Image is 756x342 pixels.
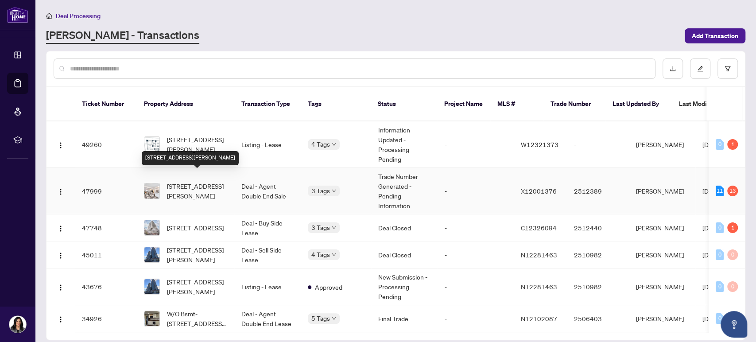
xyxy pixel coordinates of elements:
[702,315,722,323] span: [DATE]
[371,87,437,121] th: Status
[521,283,557,291] span: N12281463
[490,87,543,121] th: MLS #
[75,87,137,121] th: Ticket Number
[234,305,301,332] td: Deal - Agent Double End Lease
[46,28,199,44] a: [PERSON_NAME] - Transactions
[543,87,605,121] th: Trade Number
[311,139,330,149] span: 4 Tags
[567,268,629,305] td: 2510982
[371,121,438,168] td: Information Updated - Processing Pending
[137,87,234,121] th: Property Address
[438,241,514,268] td: -
[56,12,101,20] span: Deal Processing
[332,142,336,147] span: down
[679,99,733,109] span: Last Modified Date
[332,225,336,230] span: down
[438,121,514,168] td: -
[725,66,731,72] span: filter
[629,121,695,168] td: [PERSON_NAME]
[57,225,64,232] img: Logo
[629,214,695,241] td: [PERSON_NAME]
[605,87,672,121] th: Last Updated By
[702,140,722,148] span: [DATE]
[672,87,752,121] th: Last Modified Date
[371,214,438,241] td: Deal Closed
[727,222,738,233] div: 1
[727,139,738,150] div: 1
[438,214,514,241] td: -
[567,305,629,332] td: 2506403
[567,241,629,268] td: 2510982
[167,245,227,264] span: [STREET_ADDRESS][PERSON_NAME]
[54,184,68,198] button: Logo
[46,13,52,19] span: home
[332,189,336,193] span: down
[716,281,724,292] div: 0
[144,311,159,326] img: thumbnail-img
[54,221,68,235] button: Logo
[57,188,64,195] img: Logo
[311,222,330,233] span: 3 Tags
[629,241,695,268] td: [PERSON_NAME]
[7,7,28,23] img: logo
[702,251,722,259] span: [DATE]
[521,140,558,148] span: W12321373
[692,29,738,43] span: Add Transaction
[727,186,738,196] div: 13
[371,268,438,305] td: New Submission - Processing Pending
[167,223,224,233] span: [STREET_ADDRESS]
[54,248,68,262] button: Logo
[716,222,724,233] div: 0
[702,187,722,195] span: [DATE]
[670,66,676,72] span: download
[521,187,557,195] span: X12001376
[57,284,64,291] img: Logo
[629,305,695,332] td: [PERSON_NAME]
[521,315,557,323] span: N12102087
[371,241,438,268] td: Deal Closed
[702,283,722,291] span: [DATE]
[234,241,301,268] td: Deal - Sell Side Lease
[332,316,336,321] span: down
[663,58,683,79] button: download
[716,139,724,150] div: 0
[234,168,301,214] td: Deal - Agent Double End Sale
[311,249,330,260] span: 4 Tags
[75,121,137,168] td: 49260
[311,313,330,323] span: 5 Tags
[144,247,159,262] img: thumbnail-img
[144,220,159,235] img: thumbnail-img
[521,224,557,232] span: C12326094
[57,252,64,259] img: Logo
[332,253,336,257] span: down
[9,316,26,333] img: Profile Icon
[57,316,64,323] img: Logo
[167,309,227,328] span: W/O Bsmt-[STREET_ADDRESS][PERSON_NAME]
[75,241,137,268] td: 45011
[567,214,629,241] td: 2512440
[234,268,301,305] td: Listing - Lease
[75,268,137,305] td: 43676
[727,249,738,260] div: 0
[167,277,227,296] span: [STREET_ADDRESS][PERSON_NAME]
[702,224,722,232] span: [DATE]
[54,280,68,294] button: Logo
[75,214,137,241] td: 47748
[57,142,64,149] img: Logo
[438,305,514,332] td: -
[54,137,68,152] button: Logo
[311,186,330,196] span: 3 Tags
[144,137,159,152] img: thumbnail-img
[234,121,301,168] td: Listing - Lease
[727,281,738,292] div: 0
[142,151,239,165] div: [STREET_ADDRESS][PERSON_NAME]
[521,251,557,259] span: N12281463
[567,168,629,214] td: 2512389
[301,87,371,121] th: Tags
[629,168,695,214] td: [PERSON_NAME]
[717,58,738,79] button: filter
[716,313,724,324] div: 0
[690,58,710,79] button: edit
[54,311,68,326] button: Logo
[716,249,724,260] div: 0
